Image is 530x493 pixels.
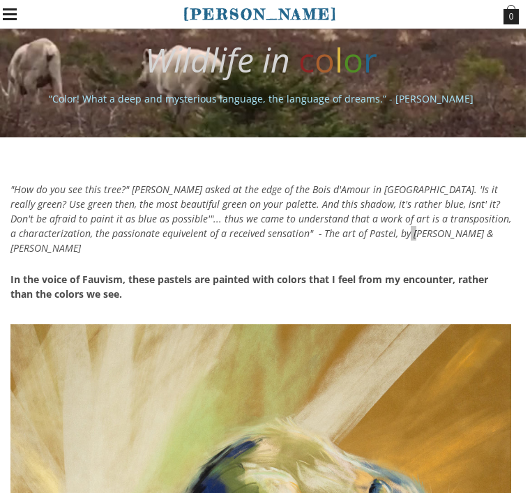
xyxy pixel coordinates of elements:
[339,37,347,82] font: l
[15,91,515,106] div: ​“Color! What a deep and mysterious language, the language of dreams.” - [PERSON_NAME]
[188,5,342,23] span: [PERSON_NAME]
[15,273,492,301] strong: In the voice of Fauvism, these pastels are painted with colors that I feel from my encounter, rat...
[508,9,523,24] span: 0
[149,37,294,82] em: Wildlife in
[303,37,319,82] font: c
[368,37,381,82] font: r
[319,37,339,82] font: o
[347,37,368,82] font: o
[15,183,515,255] em: "How do you see this tree?" [PERSON_NAME] asked at the edge of the Bois d'Amour in [GEOGRAPHIC_DA...
[188,4,342,24] a: [PERSON_NAME]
